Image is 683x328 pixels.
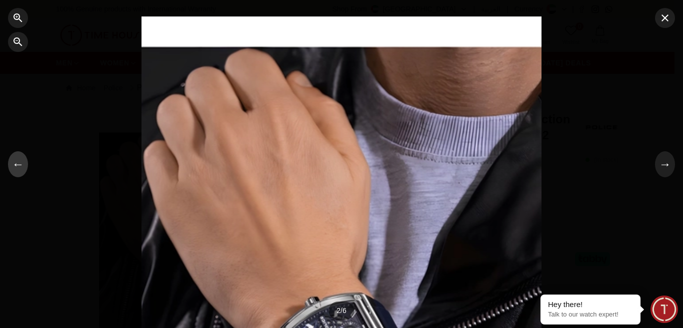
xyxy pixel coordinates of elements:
[548,311,633,319] p: Talk to our watch expert!
[650,296,678,323] div: Chat Widget
[328,302,354,320] div: 2 / 6
[8,151,28,177] button: ←
[548,300,633,310] div: Hey there!
[655,151,675,177] button: →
